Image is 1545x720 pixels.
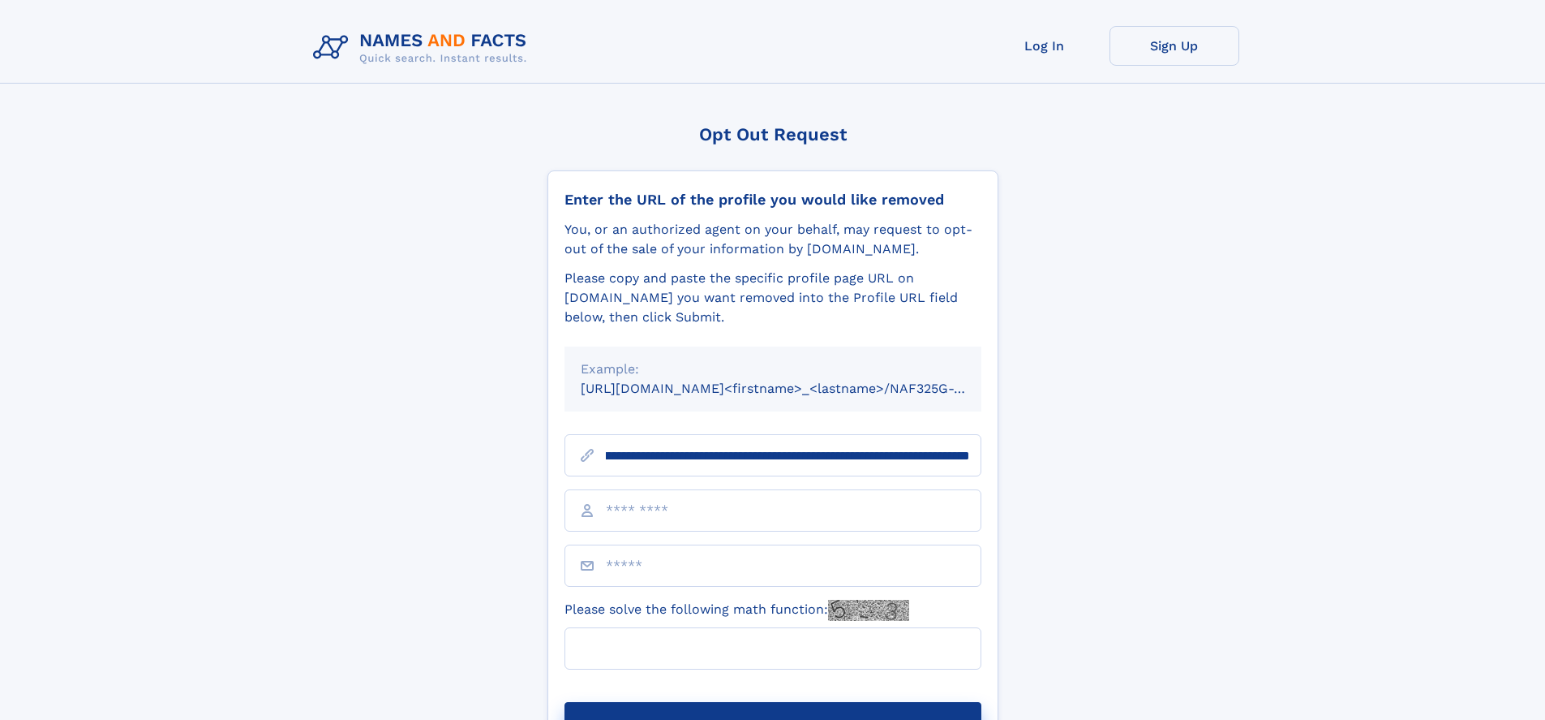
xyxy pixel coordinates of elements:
[564,269,981,327] div: Please copy and paste the specific profile page URL on [DOMAIN_NAME] you want removed into the Pr...
[564,191,981,209] div: Enter the URL of the profile you would like removed
[564,220,981,259] div: You, or an authorized agent on your behalf, may request to opt-out of the sale of your informatio...
[547,124,998,144] div: Opt Out Request
[980,26,1109,66] a: Log In
[581,381,1012,396] small: [URL][DOMAIN_NAME]<firstname>_<lastname>/NAF325G-xxxxxxxx
[1109,26,1239,66] a: Sign Up
[307,26,540,70] img: Logo Names and Facts
[581,360,965,379] div: Example:
[564,600,909,621] label: Please solve the following math function:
